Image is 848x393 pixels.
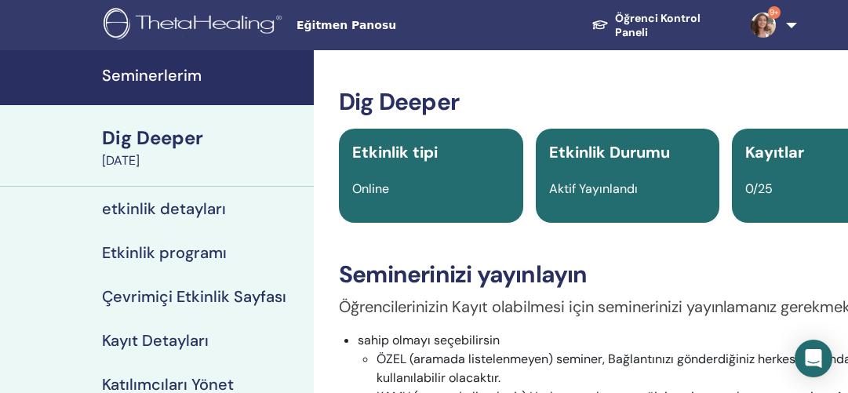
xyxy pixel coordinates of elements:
a: Dig Deeper[DATE] [93,125,314,170]
h4: etkinlik detayları [102,199,226,218]
span: Etkinlik tipi [352,142,438,162]
h4: Etkinlik programı [102,243,227,262]
span: 9+ [768,6,781,19]
div: Open Intercom Messenger [795,340,832,377]
span: Online [352,180,389,197]
img: graduation-cap-white.svg [591,19,609,31]
h4: Çevrimiçi Etkinlik Sayfası [102,287,286,306]
h4: Seminerlerim [102,66,304,85]
span: Etkinlik Durumu [549,142,670,162]
span: Aktif Yayınlandı [549,180,638,197]
span: 0/25 [745,180,773,197]
img: default.jpg [751,13,776,38]
span: Eğitmen Panosu [297,17,532,34]
a: Öğrenci Kontrol Paneli [579,4,738,47]
h4: Kayıt Detayları [102,331,209,350]
div: [DATE] [102,151,304,170]
img: logo.png [104,8,287,43]
div: Dig Deeper [102,125,304,151]
span: Kayıtlar [745,142,804,162]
